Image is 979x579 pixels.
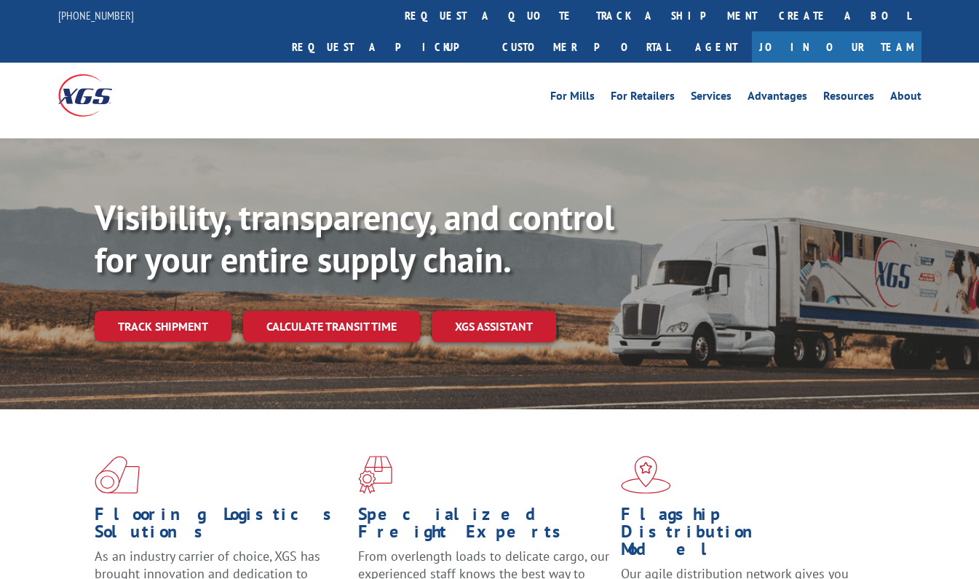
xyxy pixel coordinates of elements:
h1: Flooring Logistics Solutions [95,505,347,548]
img: xgs-icon-flagship-distribution-model-red [621,456,671,494]
a: Services [691,90,732,106]
img: xgs-icon-total-supply-chain-intelligence-red [95,456,140,494]
a: For Retailers [611,90,675,106]
a: For Mills [550,90,595,106]
a: Request a pickup [281,31,491,63]
a: [PHONE_NUMBER] [58,8,134,23]
b: Visibility, transparency, and control for your entire supply chain. [95,194,614,282]
a: Agent [681,31,752,63]
a: Track shipment [95,311,231,342]
a: Resources [823,90,874,106]
a: XGS ASSISTANT [432,311,556,342]
a: Join Our Team [752,31,921,63]
a: About [890,90,921,106]
h1: Specialized Freight Experts [358,505,611,548]
a: Customer Portal [491,31,681,63]
img: xgs-icon-focused-on-flooring-red [358,456,392,494]
a: Calculate transit time [243,311,420,342]
a: Advantages [748,90,807,106]
h1: Flagship Distribution Model [621,505,873,565]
